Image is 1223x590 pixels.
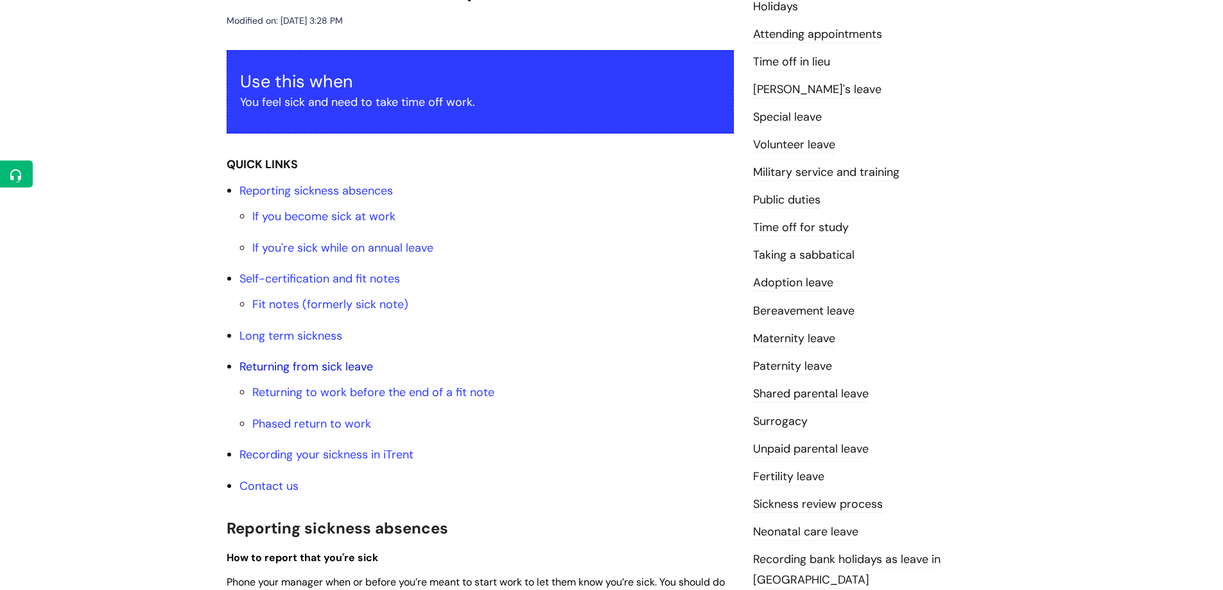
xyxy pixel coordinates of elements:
a: Attending appointments [753,26,882,43]
a: Military service and training [753,164,899,181]
a: Shared parental leave [753,386,869,403]
a: Long term sickness [239,328,342,343]
p: You feel sick and need to take time off work. [240,92,720,112]
a: Public duties [753,192,820,209]
a: Taking a sabbatical [753,247,854,264]
a: Phased return to work [252,416,371,431]
a: If you become sick at work [252,209,395,224]
a: Sickness review process [753,496,883,513]
a: Fertility leave [753,469,824,485]
a: [PERSON_NAME]'s leave [753,82,881,98]
a: Self-certification and fit notes [239,271,400,286]
div: Modified on: [DATE] 3:28 PM [227,13,343,29]
a: Reporting sickness absences [239,183,393,198]
a: Surrogacy [753,413,808,430]
a: Special leave [753,109,822,126]
a: If you're sick while on annual leave [252,240,433,256]
a: Time off for study [753,220,849,236]
a: Paternity leave [753,358,832,375]
a: Adoption leave [753,275,833,291]
a: Returning to work before the end of a fit note [252,385,494,400]
a: Contact us [239,478,299,494]
a: Maternity leave [753,331,835,347]
span: Reporting sickness absences [227,518,448,538]
a: Unpaid parental leave [753,441,869,458]
a: Volunteer leave [753,137,835,153]
h3: Use this when [240,71,720,92]
strong: QUICK LINKS [227,157,298,172]
a: Recording bank holidays as leave in [GEOGRAPHIC_DATA] [753,551,941,589]
a: Returning from sick leave [239,359,373,374]
a: Fit notes (formerly sick note) [252,297,408,312]
a: Recording your sickness in iTrent [239,447,413,462]
a: Bereavement leave [753,303,854,320]
a: Neonatal care leave [753,524,858,541]
span: How to report that you're sick [227,551,378,564]
a: Time off in lieu [753,54,830,71]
